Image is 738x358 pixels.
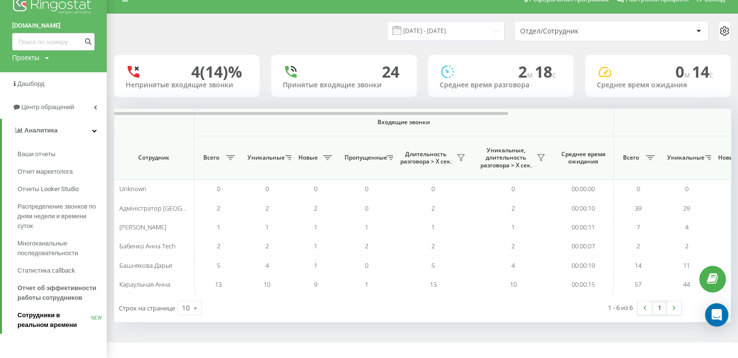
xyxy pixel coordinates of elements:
[12,21,95,31] a: [DOMAIN_NAME]
[553,179,614,198] td: 00:00:00
[265,204,269,212] span: 2
[191,63,242,81] div: 4 (14)%
[511,242,515,250] span: 2
[398,150,454,165] span: Длительность разговора > Х сек.
[182,303,190,313] div: 10
[637,184,640,193] span: 0
[217,223,220,231] span: 1
[217,261,220,270] span: 5
[17,266,75,276] span: Статистика callback
[314,242,317,250] span: 1
[119,242,176,250] span: Бабенко Анна Tech
[126,81,248,89] div: Непринятые входящие звонки
[560,150,606,165] span: Среднее время ожидания
[637,223,640,231] span: 7
[692,61,713,82] span: 14
[263,280,270,289] span: 10
[265,242,269,250] span: 2
[119,204,223,212] span: Адміністратор [GEOGRAPHIC_DATA]
[122,154,185,162] span: Сотрудник
[478,146,534,169] span: Уникальные, длительность разговора > Х сек.
[511,223,515,231] span: 1
[552,69,556,80] span: c
[635,204,641,212] span: 39
[265,223,269,231] span: 1
[17,262,107,279] a: Статистика callback
[683,261,690,270] span: 11
[510,280,517,289] span: 10
[314,184,317,193] span: 0
[365,280,368,289] span: 1
[637,242,640,250] span: 2
[265,184,269,193] span: 0
[382,63,399,81] div: 24
[365,261,368,270] span: 0
[217,204,220,212] span: 2
[17,184,79,194] span: Отчеты Looker Studio
[675,61,692,82] span: 0
[2,119,107,142] a: Аналитика
[283,81,405,89] div: Принятые входящие звонки
[684,69,692,80] span: м
[24,127,58,134] span: Аналитика
[119,261,172,270] span: Башнякова Дарья
[314,261,317,270] span: 1
[119,184,147,193] span: Unknown
[431,184,435,193] span: 0
[553,198,614,217] td: 00:00:10
[119,304,175,312] span: Строк на странице
[683,204,690,212] span: 29
[518,61,535,82] span: 2
[619,154,643,162] span: Всего
[17,149,55,159] span: Ваши отчеты
[520,27,636,35] div: Отдел/Сотрудник
[553,237,614,256] td: 00:00:07
[12,53,39,63] div: Проекты
[119,223,166,231] span: [PERSON_NAME]
[685,184,689,193] span: 0
[608,303,633,312] div: 1 - 6 из 6
[217,242,220,250] span: 2
[344,154,384,162] span: Пропущенные
[314,204,317,212] span: 2
[12,33,95,50] input: Поиск по номеру
[511,184,515,193] span: 0
[215,280,222,289] span: 13
[17,202,102,231] span: Распределение звонков по дням недели и времени суток
[440,81,562,89] div: Среднее время разговора
[17,167,73,177] span: Отчет маркетолога
[17,180,107,198] a: Отчеты Looker Studio
[431,242,435,250] span: 2
[431,223,435,231] span: 1
[296,154,320,162] span: Новые
[365,223,368,231] span: 1
[705,303,728,326] div: Open Intercom Messenger
[314,280,317,289] span: 9
[17,198,107,235] a: Распределение звонков по дням недели и времени суток
[527,69,535,80] span: м
[21,103,74,111] span: Центр обращений
[365,242,368,250] span: 2
[217,184,220,193] span: 0
[247,154,282,162] span: Уникальные
[511,204,515,212] span: 2
[17,307,107,334] a: Сотрудники в реальном времениNEW
[553,218,614,237] td: 00:00:11
[685,223,689,231] span: 4
[709,69,713,80] span: c
[553,275,614,294] td: 00:00:15
[430,280,437,289] span: 13
[17,283,102,303] span: Отчет об эффективности работы сотрудников
[17,146,107,163] a: Ваши отчеты
[431,204,435,212] span: 2
[667,154,702,162] span: Уникальные
[17,310,91,330] span: Сотрудники в реальном времени
[553,256,614,275] td: 00:00:19
[597,81,719,89] div: Среднее время ожидания
[265,261,269,270] span: 4
[652,301,667,315] a: 1
[365,184,368,193] span: 0
[219,118,588,126] span: Входящие звонки
[199,154,223,162] span: Всего
[119,280,170,289] span: Караульная Анна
